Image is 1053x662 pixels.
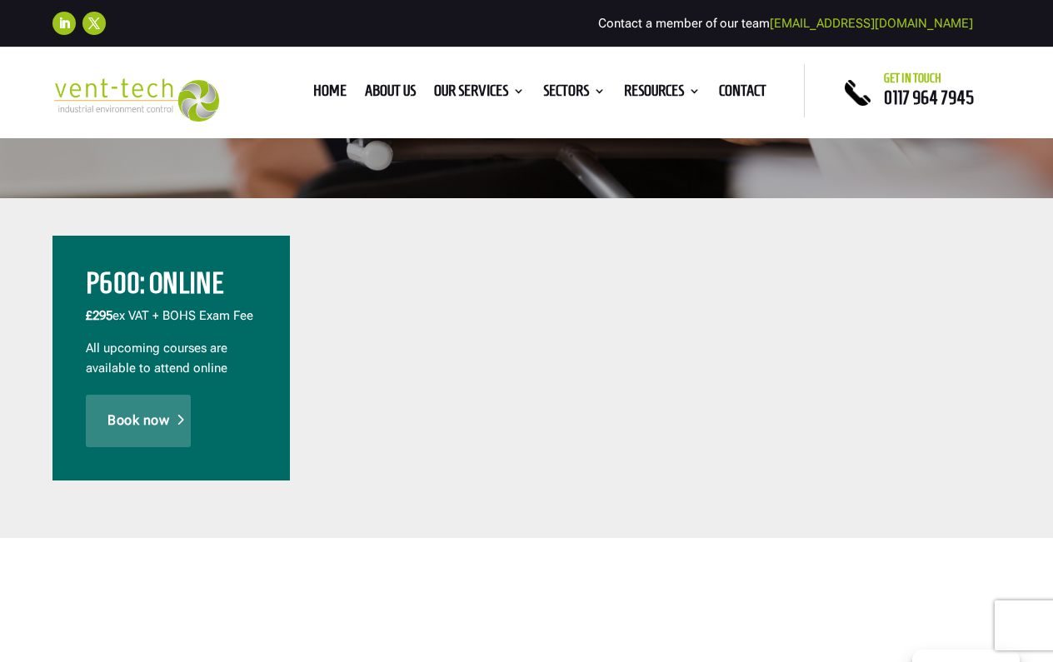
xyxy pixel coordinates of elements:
span: Contact a member of our team [598,16,973,31]
a: Our Services [434,85,525,103]
a: Book now [86,395,191,446]
a: Resources [624,85,701,103]
a: About us [365,85,416,103]
a: [EMAIL_ADDRESS][DOMAIN_NAME] [770,16,973,31]
a: Contact [719,85,766,103]
img: 2023-09-27T08_35_16.549ZVENT-TECH---Clear-background [52,78,219,121]
a: Follow on LinkedIn [52,12,76,35]
a: 0117 964 7945 [884,87,974,107]
a: Sectors [543,85,606,103]
a: Follow on X [82,12,106,35]
a: Home [313,85,347,103]
p: All upcoming courses are available to attend online [86,339,256,379]
h2: P600: Online [86,269,256,306]
span: £295 [86,308,112,323]
p: ex VAT + BOHS Exam Fee [86,306,256,339]
span: Get in touch [884,72,941,85]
